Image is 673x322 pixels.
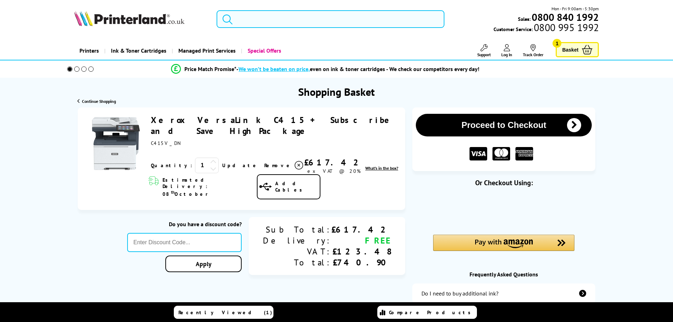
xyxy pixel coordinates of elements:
[433,235,574,259] div: Amazon Pay - Use your Amazon account
[263,257,331,268] div: Total:
[184,65,236,72] span: Price Match Promise*
[553,39,561,48] span: 1
[551,5,599,12] span: Mon - Fri 9:00am - 5:30pm
[470,147,487,161] img: VISA
[151,140,179,146] span: C415V_DN
[165,256,242,272] a: Apply
[178,309,272,316] span: Recently Viewed (1)
[531,14,599,21] a: 0800 840 1992
[377,306,477,319] a: Compare Products
[238,65,310,72] span: We won’t be beaten on price,
[477,52,491,57] span: Support
[416,114,592,136] button: Proceed to Checkout
[163,177,250,197] span: Estimated Delivery: 08 October
[111,42,166,60] span: Ink & Toner Cartridges
[127,221,242,228] div: Do you have a discount code?
[307,168,361,174] span: ex VAT @ 20%
[77,99,116,104] a: Continue Shopping
[236,65,479,72] div: - even on ink & toner cartridges - We check our competitors every day!
[433,199,574,215] iframe: PayPal
[533,24,599,31] span: 0800 995 1992
[412,283,595,303] a: additional-ink
[74,11,184,26] img: Printerland Logo
[389,309,474,316] span: Compare Products
[365,165,398,171] span: What's in the box?
[501,52,512,57] span: Log In
[412,178,595,187] div: Or Checkout Using:
[421,290,498,297] div: Do I need to buy additional ink?
[82,99,116,104] span: Continue Shopping
[532,11,599,24] b: 0800 840 1992
[263,224,331,235] div: Sub Total:
[263,235,331,246] div: Delivery:
[241,42,287,60] a: Special Offers
[127,233,242,252] input: Enter Discount Code...
[477,44,491,57] a: Support
[89,117,142,170] img: Xerox VersaLink C415
[264,162,292,169] span: Remove
[331,235,391,246] div: FREE
[74,11,208,28] a: Printerland Logo
[264,160,304,171] a: Delete item from your basket
[518,16,531,22] span: Sales:
[331,257,391,268] div: £740.90
[494,24,599,33] span: Customer Service:
[263,246,331,257] div: VAT:
[151,115,396,136] a: Xerox VersaLink C415+ Subscribe and Save High Package
[275,180,320,193] span: Add Cables
[492,147,510,161] img: MASTER CARD
[515,147,533,161] img: American Express
[172,42,241,60] a: Managed Print Services
[171,189,175,195] sup: th
[151,162,192,169] span: Quantity:
[412,271,595,278] div: Frequently Asked Questions
[331,224,391,235] div: £617.42
[104,42,172,60] a: Ink & Toner Cartridges
[58,63,594,75] li: modal_Promise
[304,157,364,168] div: £617.42
[562,45,578,54] span: Basket
[365,165,398,171] a: lnk_inthebox
[298,85,375,99] h1: Shopping Basket
[151,115,396,136] span: + Subscribe and Save High Package
[222,162,259,169] a: Update
[74,42,104,60] a: Printers
[331,246,391,257] div: £123.48
[556,42,599,57] a: Basket 1
[174,306,273,319] a: Recently Viewed (1)
[523,44,543,57] a: Track Order
[501,44,512,57] a: Log In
